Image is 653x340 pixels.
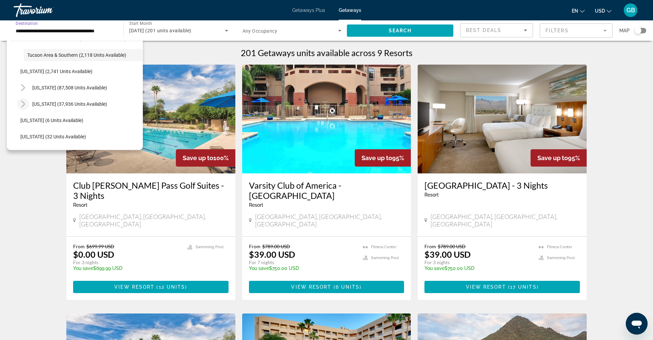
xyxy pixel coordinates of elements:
[17,98,29,110] button: Toggle Colorado (37,936 units available)
[24,49,143,61] button: Tucson Area & Southern (2,118 units available)
[595,6,612,16] button: Change currency
[249,202,263,208] span: Resort
[626,313,648,335] iframe: Button to launch messaging window
[622,3,639,17] button: User Menu
[20,69,93,74] span: [US_STATE] (2,741 units available)
[347,24,453,37] button: Search
[572,6,585,16] button: Change language
[249,266,356,271] p: $750.00 USD
[17,131,143,143] button: [US_STATE] (32 units available)
[510,284,537,290] span: 17 units
[73,249,114,259] p: $0.00 USD
[424,281,580,293] button: View Resort(17 units)
[424,266,532,271] p: $750.00 USD
[14,1,82,19] a: Travorium
[249,281,404,293] button: View Resort(6 units)
[291,284,331,290] span: View Resort
[154,284,187,290] span: ( )
[292,7,325,13] a: Getaways Plus
[17,82,29,94] button: Toggle California (87,508 units available)
[114,284,154,290] span: View Resort
[572,8,578,14] span: en
[17,65,143,78] button: [US_STATE] (2,741 units available)
[249,243,261,249] span: From
[262,243,290,249] span: $789.00 USD
[255,213,404,228] span: [GEOGRAPHIC_DATA], [GEOGRAPHIC_DATA], [GEOGRAPHIC_DATA]
[73,243,85,249] span: From
[176,149,235,167] div: 100%
[424,243,436,249] span: From
[336,284,360,290] span: 6 units
[531,149,587,167] div: 95%
[73,266,181,271] p: $699.99 USD
[20,118,83,123] span: [US_STATE] (6 units available)
[79,213,229,228] span: [GEOGRAPHIC_DATA], [GEOGRAPHIC_DATA], [GEOGRAPHIC_DATA]
[506,284,539,290] span: ( )
[371,245,397,249] span: Fitness Center
[547,245,572,249] span: Fitness Center
[66,65,235,173] img: 7666O01X.jpg
[389,28,412,33] span: Search
[362,154,392,161] span: Save up to
[16,21,38,26] span: Destination
[29,98,143,110] button: [US_STATE] (37,936 units available)
[241,48,413,58] h1: 201 Getaways units available across 9 Resorts
[242,28,278,34] span: Any Occupancy
[73,266,93,271] span: You save
[73,202,87,208] span: Resort
[159,284,185,290] span: 12 units
[466,28,501,33] span: Best Deals
[339,7,361,13] a: Getaways
[249,266,269,271] span: You save
[20,134,86,139] span: [US_STATE] (32 units available)
[431,213,580,228] span: [GEOGRAPHIC_DATA], [GEOGRAPHIC_DATA], [GEOGRAPHIC_DATA]
[438,243,466,249] span: $789.00 USD
[424,266,445,271] span: You save
[24,33,143,45] button: Sedona Area & Northern (4,131 units available)
[129,28,191,33] span: [DATE] (201 units available)
[242,65,411,173] img: RJ07O01X.jpg
[17,114,143,126] button: [US_STATE] (6 units available)
[249,249,295,259] p: $39.00 USD
[73,259,181,266] p: For 3 nights
[183,154,213,161] span: Save up to
[537,154,568,161] span: Save up to
[32,101,107,107] span: [US_STATE] (37,936 units available)
[332,284,362,290] span: ( )
[595,8,605,14] span: USD
[32,85,107,90] span: [US_STATE] (87,508 units available)
[540,23,613,38] button: Filter
[424,192,439,198] span: Resort
[73,180,229,201] a: Club [PERSON_NAME] Pass Golf Suites - 3 Nights
[626,7,635,14] span: GB
[129,21,152,26] span: Start Month
[466,26,527,34] mat-select: Sort by
[86,243,114,249] span: $699.99 USD
[371,256,399,260] span: Swimming Pool
[29,82,143,94] button: [US_STATE] (87,508 units available)
[424,259,532,266] p: For 3 nights
[418,65,587,173] img: RP20I01X.jpg
[466,284,506,290] span: View Resort
[547,256,575,260] span: Swimming Pool
[249,259,356,266] p: For 7 nights
[424,249,471,259] p: $39.00 USD
[73,281,229,293] button: View Resort(12 units)
[249,180,404,201] a: Varsity Club of America - [GEOGRAPHIC_DATA]
[196,245,223,249] span: Swimming Pool
[619,26,630,35] span: Map
[27,52,126,58] span: Tucson Area & Southern (2,118 units available)
[355,149,411,167] div: 95%
[424,180,580,190] a: [GEOGRAPHIC_DATA] - 3 Nights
